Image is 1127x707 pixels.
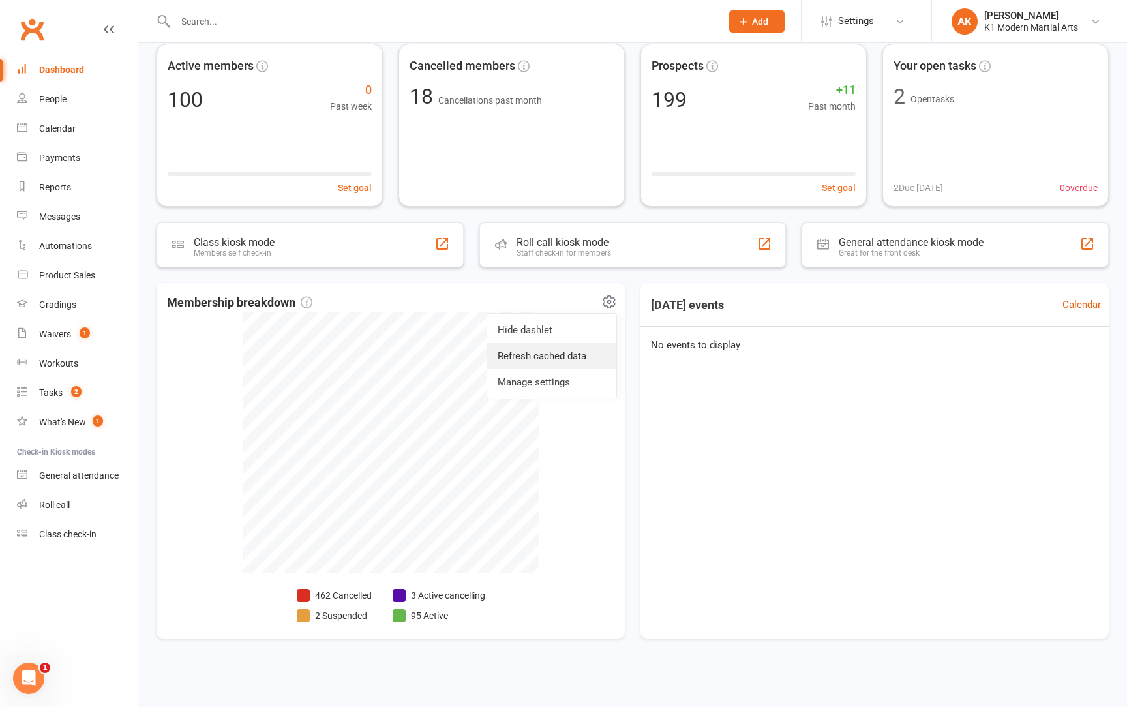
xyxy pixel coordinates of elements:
div: What's New [39,417,86,427]
div: Product Sales [39,270,95,280]
div: Roll call kiosk mode [517,236,611,248]
a: People [17,85,138,114]
input: Search... [172,12,712,31]
div: Dashboard [39,65,84,75]
div: Great for the front desk [839,248,984,258]
span: 0 overdue [1060,181,1098,195]
div: Workouts [39,358,78,369]
span: 2 Due [DATE] [894,181,943,195]
a: Dashboard [17,55,138,85]
span: 1 [93,415,103,427]
div: Roll call [39,500,70,510]
span: Settings [838,7,874,36]
div: 199 [652,89,687,110]
a: Refresh cached data [487,343,616,369]
div: [PERSON_NAME] [984,10,1078,22]
span: 1 [80,327,90,338]
a: Hide dashlet [487,317,616,343]
a: Payments [17,143,138,173]
button: Set goal [338,181,372,195]
a: Calendar [17,114,138,143]
span: Add [752,16,768,27]
span: Open tasks [910,94,954,104]
div: Waivers [39,329,71,339]
div: Reports [39,182,71,192]
li: 2 Suspended [297,609,372,623]
li: 3 Active cancelling [393,588,485,603]
div: People [39,94,67,104]
div: Members self check-in [194,248,275,258]
a: Calendar [1062,297,1101,312]
div: Gradings [39,299,76,310]
div: Payments [39,153,80,163]
a: Waivers 1 [17,320,138,349]
a: General attendance kiosk mode [17,461,138,490]
div: No events to display [635,327,1114,363]
span: 1 [40,663,50,673]
div: Tasks [39,387,63,398]
span: 18 [410,84,438,109]
a: Messages [17,202,138,232]
span: Cancellations past month [438,95,542,106]
span: Your open tasks [894,57,976,76]
a: What's New1 [17,408,138,437]
a: Gradings [17,290,138,320]
a: Clubworx [16,13,48,46]
div: General attendance [39,470,119,481]
iframe: Intercom live chat [13,663,44,694]
div: Class kiosk mode [194,236,275,248]
div: General attendance kiosk mode [839,236,984,248]
a: Manage settings [487,369,616,395]
h3: [DATE] events [640,293,734,317]
div: Automations [39,241,92,251]
a: Workouts [17,349,138,378]
button: Add [729,10,785,33]
span: Membership breakdown [167,293,312,312]
span: Cancelled members [410,57,515,76]
li: 95 Active [393,609,485,623]
div: Class check-in [39,529,97,539]
span: 0 [330,81,372,100]
div: 100 [168,89,203,110]
div: AK [952,8,978,35]
a: Roll call [17,490,138,520]
button: Set goal [822,181,856,195]
div: Staff check-in for members [517,248,611,258]
span: Past week [330,99,372,113]
span: Prospects [652,57,704,76]
span: +11 [808,81,856,100]
span: 2 [71,386,82,397]
div: K1 Modern Martial Arts [984,22,1078,33]
div: Calendar [39,123,76,134]
a: Reports [17,173,138,202]
div: Messages [39,211,80,222]
a: Product Sales [17,261,138,290]
a: Class kiosk mode [17,520,138,549]
li: 462 Cancelled [297,588,372,603]
a: Tasks 2 [17,378,138,408]
span: Past month [808,99,856,113]
span: Active members [168,57,254,76]
a: Automations [17,232,138,261]
div: 2 [894,86,905,107]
